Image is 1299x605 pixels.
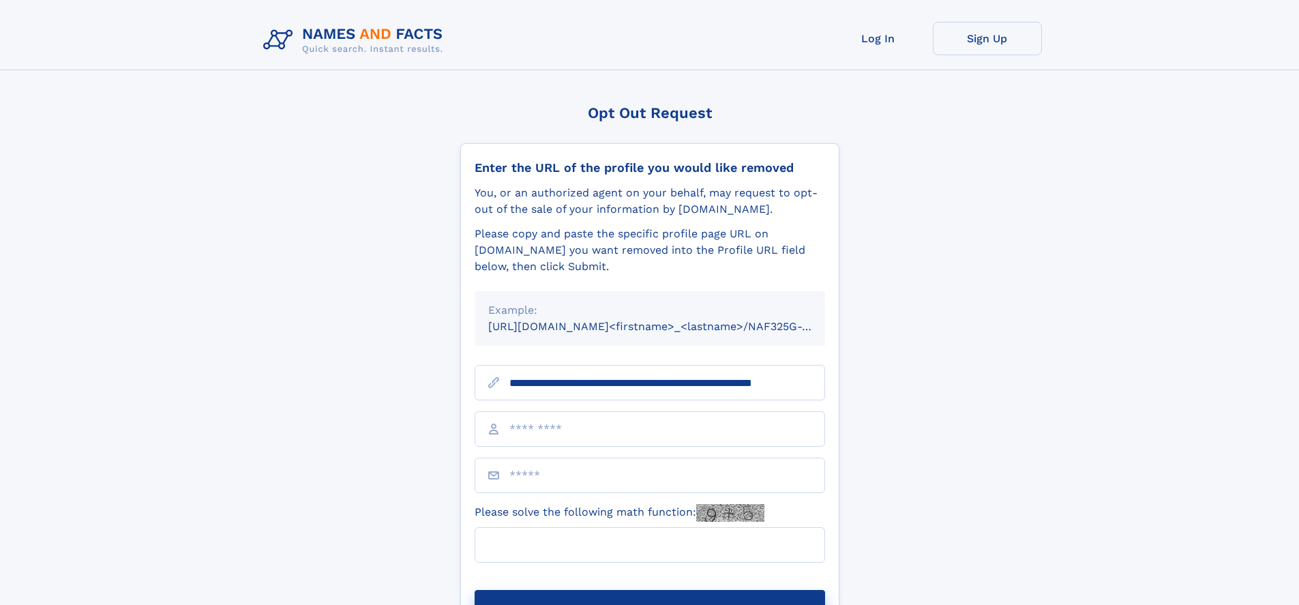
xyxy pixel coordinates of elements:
[475,226,825,275] div: Please copy and paste the specific profile page URL on [DOMAIN_NAME] you want removed into the Pr...
[824,22,933,55] a: Log In
[488,302,811,319] div: Example:
[488,320,851,333] small: [URL][DOMAIN_NAME]<firstname>_<lastname>/NAF325G-xxxxxxxx
[460,104,839,121] div: Opt Out Request
[475,185,825,218] div: You, or an authorized agent on your behalf, may request to opt-out of the sale of your informatio...
[475,160,825,175] div: Enter the URL of the profile you would like removed
[258,22,454,59] img: Logo Names and Facts
[475,504,764,522] label: Please solve the following math function:
[933,22,1042,55] a: Sign Up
